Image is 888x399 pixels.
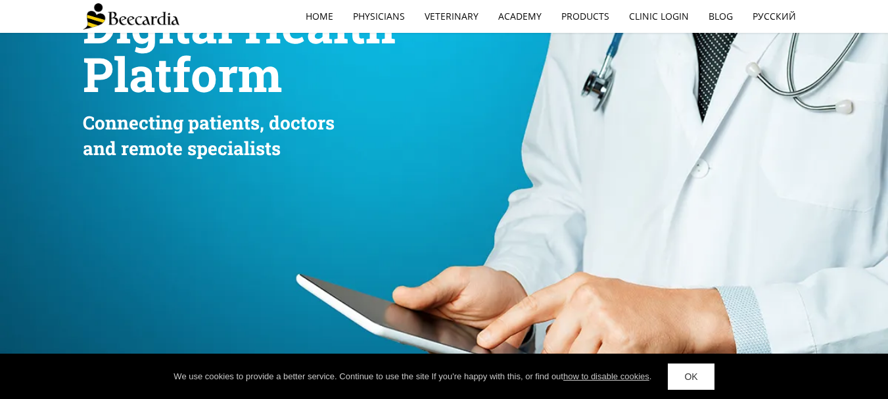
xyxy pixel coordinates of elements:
span: Connecting patients, doctors [83,110,335,135]
a: Veterinary [415,1,488,32]
span: Platform [83,43,282,105]
span: and remote specialists [83,136,281,160]
a: Products [551,1,619,32]
div: We use cookies to provide a better service. Continue to use the site If you're happy with this, o... [174,370,651,383]
a: OK [668,364,714,390]
a: Blog [699,1,743,32]
a: home [296,1,343,32]
a: Clinic Login [619,1,699,32]
a: Academy [488,1,551,32]
a: Русский [743,1,806,32]
a: how to disable cookies [563,371,649,381]
a: Physicians [343,1,415,32]
img: Beecardia [83,3,179,30]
